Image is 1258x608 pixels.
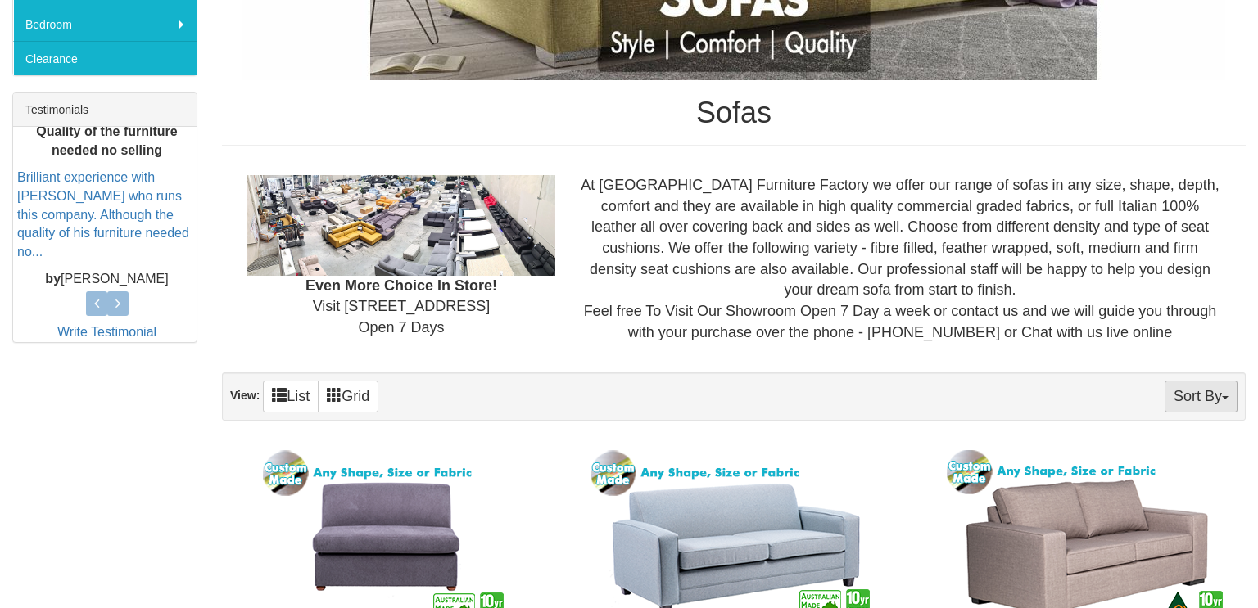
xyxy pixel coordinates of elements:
[263,381,319,412] a: List
[13,93,197,127] div: Testimonials
[235,175,568,339] div: Visit [STREET_ADDRESS] Open 7 Days
[57,325,156,339] a: Write Testimonial
[1165,381,1238,412] button: Sort By
[247,175,555,276] img: Showroom
[568,175,1233,344] div: At [GEOGRAPHIC_DATA] Furniture Factory we offer our range of sofas in any size, shape, depth, com...
[17,170,189,259] a: Brilliant experience with [PERSON_NAME] who runs this company. Although the quality of his furnit...
[230,390,260,403] strong: View:
[36,124,177,157] b: Quality of the furniture needed no selling
[222,97,1246,129] h1: Sofas
[13,41,197,75] a: Clearance
[45,272,61,286] b: by
[318,381,378,412] a: Grid
[13,7,197,41] a: Bedroom
[17,270,197,289] p: [PERSON_NAME]
[305,277,497,294] b: Even More Choice In Store!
